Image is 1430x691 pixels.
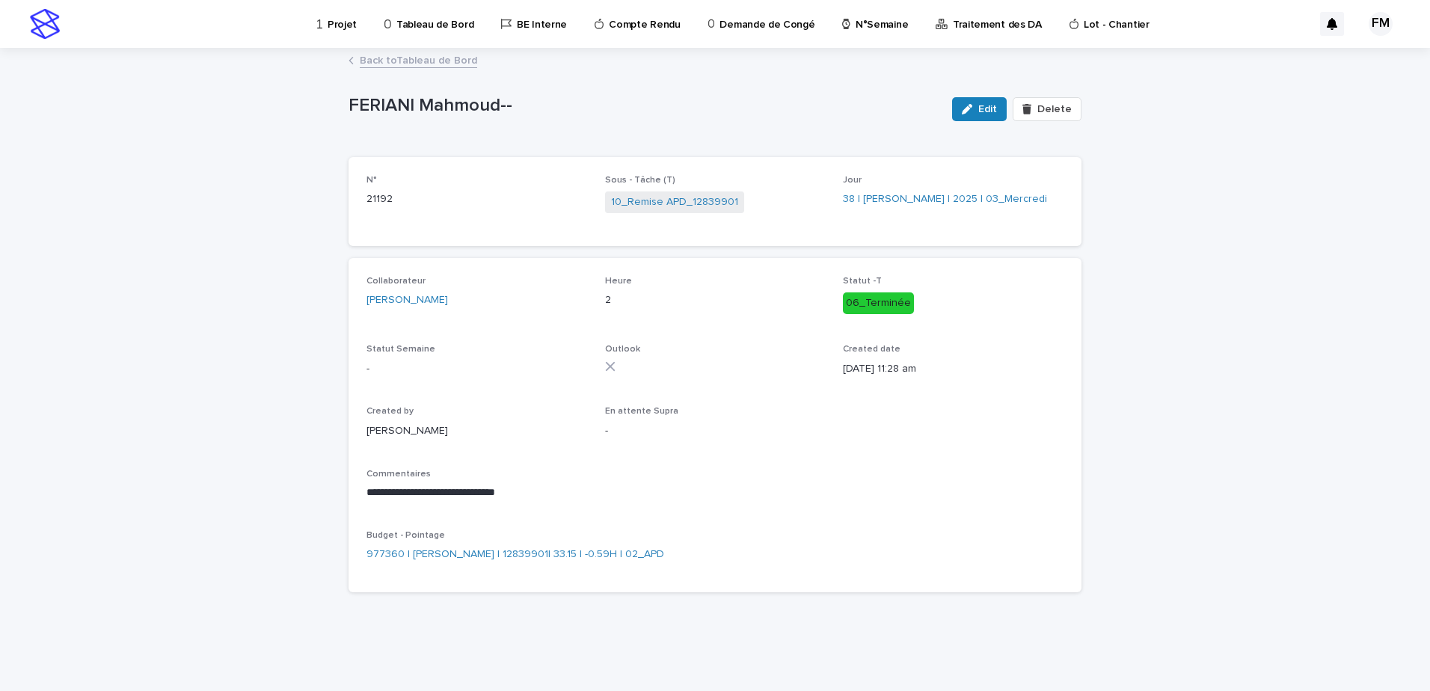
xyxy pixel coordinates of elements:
[843,176,862,185] span: Jour
[843,277,882,286] span: Statut -T
[843,191,1047,207] a: 38 | [PERSON_NAME] | 2025 | 03_Mercredi
[360,51,477,68] a: Back toTableau de Bord
[978,104,997,114] span: Edit
[605,176,675,185] span: Sous - Tâche (T)
[366,407,414,416] span: Created by
[366,470,431,479] span: Commentaires
[1369,12,1393,36] div: FM
[843,345,900,354] span: Created date
[605,292,826,308] p: 2
[366,345,435,354] span: Statut Semaine
[605,407,678,416] span: En attente Supra
[605,277,632,286] span: Heure
[952,97,1007,121] button: Edit
[366,361,587,377] p: -
[1037,104,1072,114] span: Delete
[366,292,448,308] a: [PERSON_NAME]
[366,423,587,439] p: [PERSON_NAME]
[366,191,587,207] p: 21192
[366,547,664,562] a: 977360 | [PERSON_NAME] | 12839901| 33.15 | -0.59H | 02_APD
[611,194,738,210] a: 10_Remise APD_12839901
[605,423,826,439] p: -
[843,361,1064,377] p: [DATE] 11:28 am
[349,95,940,117] p: FERIANI Mahmoud--
[366,531,445,540] span: Budget - Pointage
[366,176,377,185] span: N°
[366,277,426,286] span: Collaborateur
[605,345,640,354] span: Outlook
[843,292,914,314] div: 06_Terminée
[30,9,60,39] img: stacker-logo-s-only.png
[1013,97,1081,121] button: Delete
